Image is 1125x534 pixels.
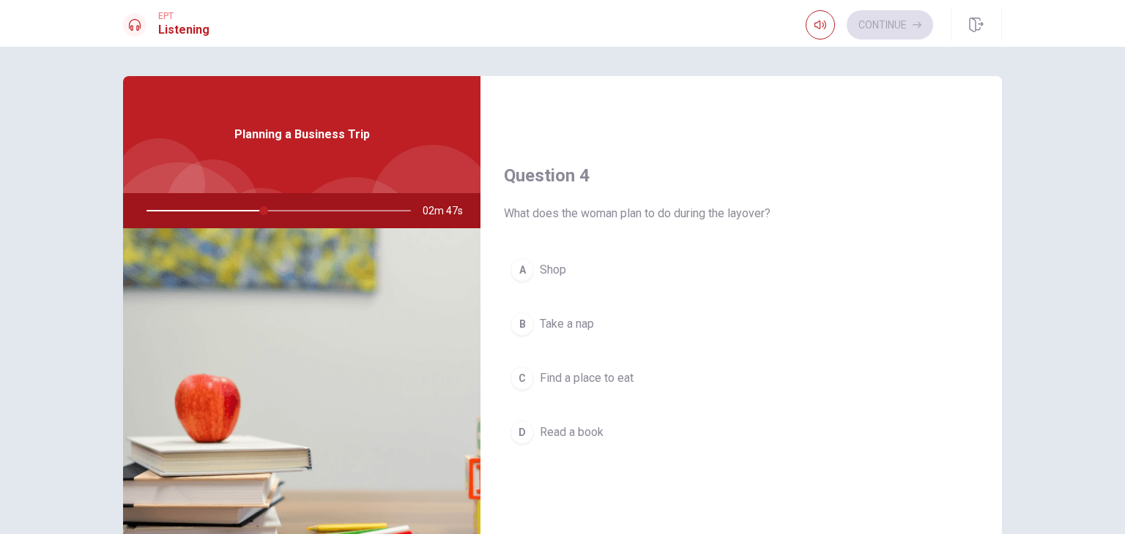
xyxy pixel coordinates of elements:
div: B [510,312,534,336]
span: Shop [540,261,566,279]
span: Planning a Business Trip [234,126,370,143]
div: C [510,366,534,390]
div: A [510,258,534,282]
button: AShop [504,252,979,288]
button: CFind a place to eat [504,360,979,396]
h4: Question 4 [504,164,979,187]
span: Read a book [540,424,604,441]
button: BTake a nap [504,306,979,342]
h1: Listening [158,21,209,39]
span: Find a place to eat [540,369,634,387]
button: DRead a book [504,414,979,451]
span: Take a nap [540,315,594,333]
span: 02m 47s [423,193,475,228]
span: EPT [158,11,209,21]
div: D [510,421,534,444]
span: What does the woman plan to do during the layover? [504,205,979,222]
